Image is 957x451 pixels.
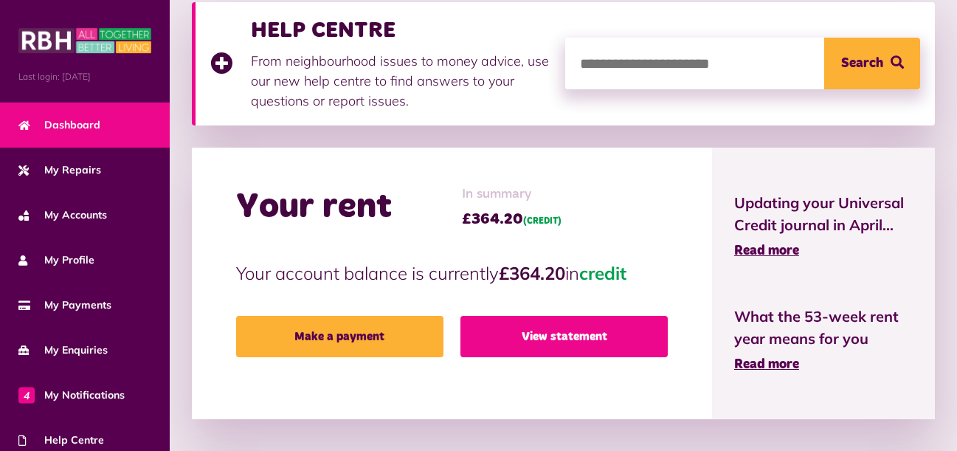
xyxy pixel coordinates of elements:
h3: HELP CENTRE [251,17,550,44]
strong: £364.20 [499,262,565,284]
span: Dashboard [18,117,100,133]
span: My Repairs [18,162,101,178]
span: My Profile [18,252,94,268]
span: £364.20 [462,208,562,230]
span: My Payments [18,297,111,313]
a: What the 53-week rent year means for you Read more [734,306,913,375]
span: My Notifications [18,388,125,403]
span: credit [579,262,626,284]
button: Search [824,38,920,89]
a: Make a payment [236,316,443,357]
span: Updating your Universal Credit journal in April... [734,192,913,236]
span: My Accounts [18,207,107,223]
span: Search [841,38,883,89]
span: Help Centre [18,433,104,448]
a: Updating your Universal Credit journal in April... Read more [734,192,913,261]
span: (CREDIT) [523,217,562,226]
img: MyRBH [18,26,151,55]
span: Last login: [DATE] [18,70,151,83]
span: 4 [18,387,35,403]
span: My Enquiries [18,342,108,358]
span: What the 53-week rent year means for you [734,306,913,350]
p: Your account balance is currently in [236,260,668,286]
span: Read more [734,244,799,258]
p: From neighbourhood issues to money advice, use our new help centre to find answers to your questi... [251,51,550,111]
span: In summary [462,185,562,204]
span: Read more [734,358,799,371]
h2: Your rent [236,186,392,229]
a: View statement [460,316,668,357]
